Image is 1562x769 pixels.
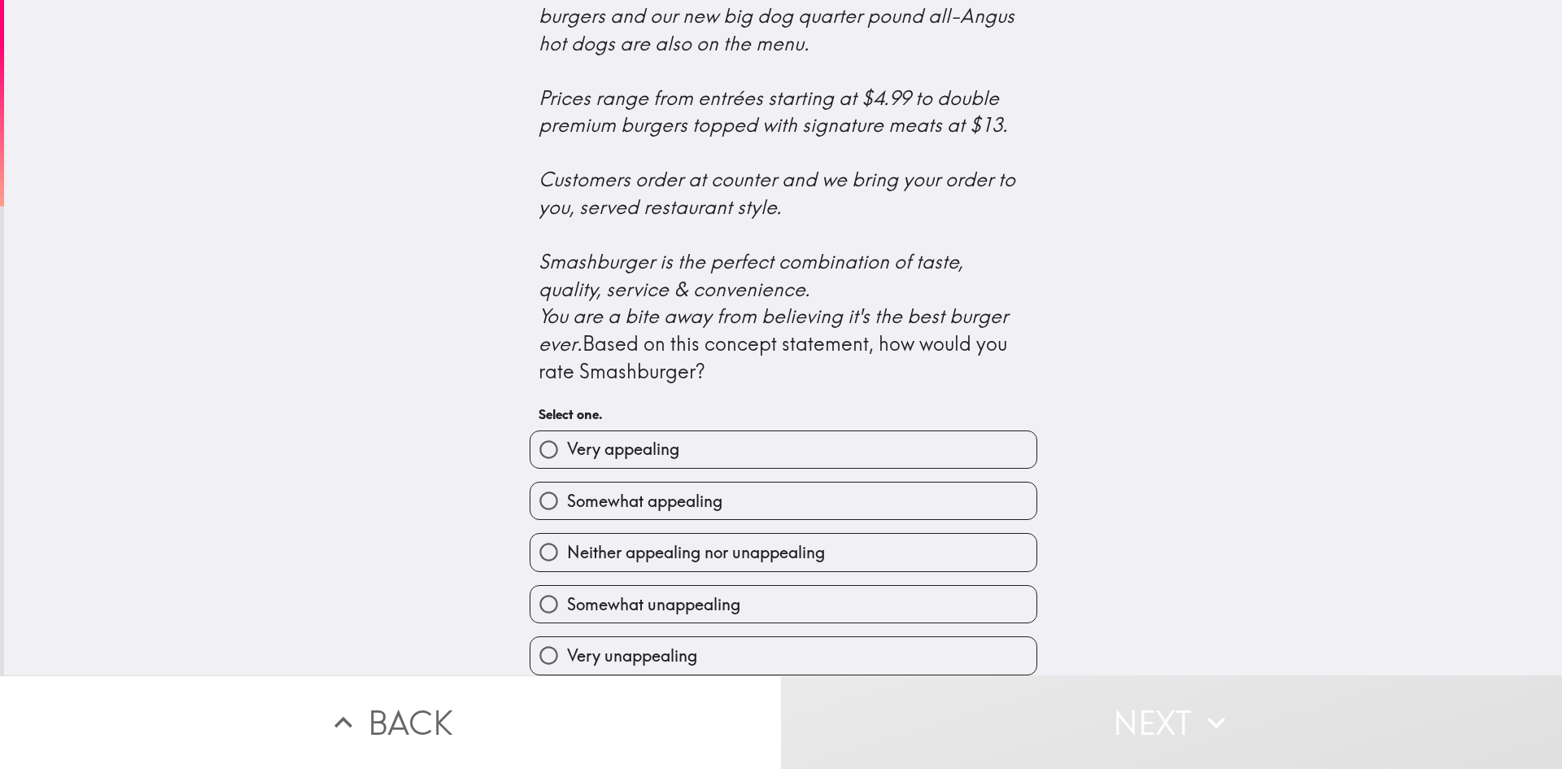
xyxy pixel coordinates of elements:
[567,593,740,616] span: Somewhat unappealing
[781,675,1562,769] button: Next
[567,644,697,667] span: Very unappealing
[539,405,1028,423] h6: Select one.
[530,534,1036,570] button: Neither appealing nor unappealing
[530,483,1036,519] button: Somewhat appealing
[530,637,1036,674] button: Very unappealing
[567,438,679,461] span: Very appealing
[567,541,825,564] span: Neither appealing nor unappealing
[530,586,1036,623] button: Somewhat unappealing
[567,490,722,513] span: Somewhat appealing
[530,431,1036,468] button: Very appealing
